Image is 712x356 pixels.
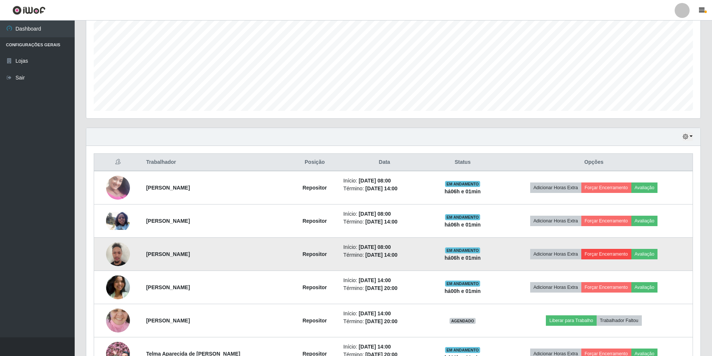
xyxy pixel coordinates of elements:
button: Forçar Encerramento [581,216,631,226]
img: CoreUI Logo [12,6,46,15]
strong: [PERSON_NAME] [146,251,190,257]
img: 1753110543973.jpeg [106,166,130,209]
time: [DATE] 14:00 [366,185,398,191]
span: EM ANDAMENTO [445,181,481,187]
strong: há 06 h e 01 min [445,188,481,194]
span: EM ANDAMENTO [445,347,481,353]
strong: [PERSON_NAME] [146,318,190,324]
li: Término: [343,218,426,226]
button: Adicionar Horas Extra [530,249,581,259]
th: Opções [495,154,693,171]
time: [DATE] 14:00 [359,344,391,350]
button: Avaliação [631,249,658,259]
time: [DATE] 08:00 [359,178,391,184]
time: [DATE] 20:00 [366,285,398,291]
button: Forçar Encerramento [581,249,631,259]
time: [DATE] 08:00 [359,244,391,250]
img: 1753190771762.jpeg [106,212,130,230]
li: Início: [343,343,426,351]
strong: há 06 h e 01 min [445,222,481,228]
strong: [PERSON_NAME] [146,284,190,290]
strong: Repositor [302,218,327,224]
li: Início: [343,310,426,318]
li: Término: [343,185,426,193]
img: 1753289887027.jpeg [106,238,130,270]
li: Término: [343,318,426,325]
button: Forçar Encerramento [581,282,631,293]
th: Status [430,154,495,171]
th: Trabalhador [142,154,290,171]
time: [DATE] 20:00 [366,318,398,324]
button: Avaliação [631,182,658,193]
img: 1748893020398.jpeg [106,275,130,299]
span: EM ANDAMENTO [445,214,481,220]
strong: há 06 h e 01 min [445,255,481,261]
button: Trabalhador Faltou [597,315,642,326]
button: Adicionar Horas Extra [530,182,581,193]
strong: há 00 h e 01 min [445,288,481,294]
span: EM ANDAMENTO [445,247,481,253]
button: Adicionar Horas Extra [530,216,581,226]
li: Início: [343,243,426,251]
li: Término: [343,284,426,292]
time: [DATE] 14:00 [366,219,398,225]
time: [DATE] 14:00 [359,277,391,283]
span: EM ANDAMENTO [445,281,481,287]
strong: Repositor [302,251,327,257]
button: Liberar para Trabalho [546,315,596,326]
button: Forçar Encerramento [581,182,631,193]
time: [DATE] 14:00 [366,252,398,258]
span: AGENDADO [450,318,476,324]
th: Posição [290,154,339,171]
strong: Repositor [302,284,327,290]
button: Avaliação [631,282,658,293]
strong: Repositor [302,318,327,324]
th: Data [339,154,430,171]
button: Adicionar Horas Extra [530,282,581,293]
button: Avaliação [631,216,658,226]
li: Início: [343,277,426,284]
strong: Repositor [302,185,327,191]
strong: [PERSON_NAME] [146,218,190,224]
li: Início: [343,210,426,218]
li: Término: [343,251,426,259]
li: Início: [343,177,426,185]
img: 1753380554375.jpeg [106,299,130,342]
time: [DATE] 08:00 [359,211,391,217]
strong: [PERSON_NAME] [146,185,190,191]
time: [DATE] 14:00 [359,310,391,316]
